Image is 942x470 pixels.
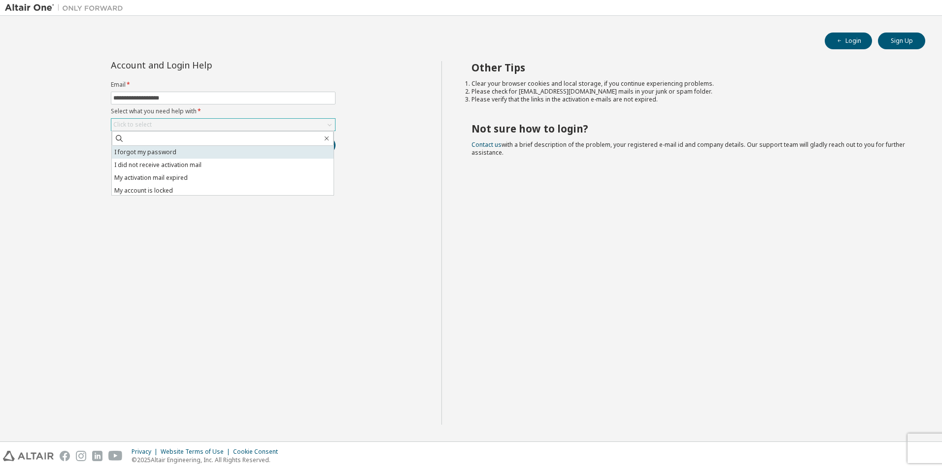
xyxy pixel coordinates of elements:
[76,451,86,461] img: instagram.svg
[112,146,334,159] li: I forgot my password
[111,107,336,115] label: Select what you need help with
[111,81,336,89] label: Email
[471,61,908,74] h2: Other Tips
[233,448,284,456] div: Cookie Consent
[471,88,908,96] li: Please check for [EMAIL_ADDRESS][DOMAIN_NAME] mails in your junk or spam folder.
[3,451,54,461] img: altair_logo.svg
[878,33,925,49] button: Sign Up
[113,121,152,129] div: Click to select
[92,451,102,461] img: linkedin.svg
[825,33,872,49] button: Login
[60,451,70,461] img: facebook.svg
[132,456,284,464] p: © 2025 Altair Engineering, Inc. All Rights Reserved.
[161,448,233,456] div: Website Terms of Use
[471,140,502,149] a: Contact us
[471,80,908,88] li: Clear your browser cookies and local storage, if you continue experiencing problems.
[111,119,335,131] div: Click to select
[132,448,161,456] div: Privacy
[108,451,123,461] img: youtube.svg
[471,140,905,157] span: with a brief description of the problem, your registered e-mail id and company details. Our suppo...
[111,61,291,69] div: Account and Login Help
[471,122,908,135] h2: Not sure how to login?
[471,96,908,103] li: Please verify that the links in the activation e-mails are not expired.
[5,3,128,13] img: Altair One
